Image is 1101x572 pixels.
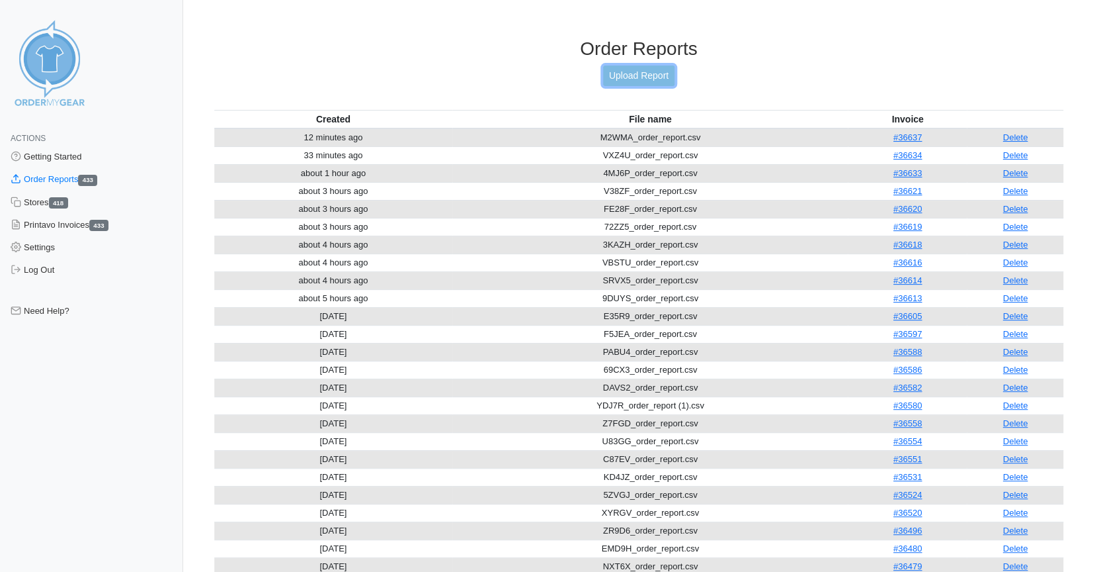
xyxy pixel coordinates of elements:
td: about 4 hours ago [214,271,453,289]
td: [DATE] [214,343,453,361]
td: [DATE] [214,307,453,325]
a: Delete [1002,436,1028,446]
span: 418 [49,197,68,209]
td: V38ZF_order_report.csv [452,182,848,200]
span: Actions [11,134,46,143]
a: #36614 [893,275,922,285]
a: #36558 [893,418,922,428]
td: [DATE] [214,540,453,557]
td: SRVX5_order_report.csv [452,271,848,289]
td: about 4 hours ago [214,254,453,271]
th: Created [214,110,453,128]
a: #36496 [893,526,922,536]
a: #36586 [893,365,922,375]
a: Delete [1002,222,1028,232]
td: [DATE] [214,361,453,379]
a: Delete [1002,258,1028,267]
a: #36588 [893,347,922,357]
a: #36582 [893,383,922,393]
td: DAVS2_order_report.csv [452,379,848,397]
a: Delete [1002,150,1028,160]
td: about 4 hours ago [214,236,453,254]
h3: Order Reports [214,38,1064,60]
td: M2WMA_order_report.csv [452,128,848,147]
a: #36580 [893,401,922,410]
td: 33 minutes ago [214,146,453,164]
td: [DATE] [214,325,453,343]
td: [DATE] [214,450,453,468]
a: #36605 [893,311,922,321]
a: #36480 [893,544,922,553]
a: #36633 [893,168,922,178]
a: Delete [1002,561,1028,571]
a: Delete [1002,347,1028,357]
td: 5ZVGJ_order_report.csv [452,486,848,504]
td: YDJ7R_order_report (1).csv [452,397,848,414]
a: Delete [1002,526,1028,536]
td: about 3 hours ago [214,218,453,236]
a: Delete [1002,454,1028,464]
td: 69CX3_order_report.csv [452,361,848,379]
a: Delete [1002,508,1028,518]
a: Delete [1002,418,1028,428]
a: Delete [1002,275,1028,285]
td: KD4JZ_order_report.csv [452,468,848,486]
td: [DATE] [214,397,453,414]
a: Delete [1002,240,1028,250]
a: Delete [1002,132,1028,142]
td: [DATE] [214,432,453,450]
th: File name [452,110,848,128]
a: #36554 [893,436,922,446]
a: #36620 [893,204,922,214]
a: #36621 [893,186,922,196]
a: Delete [1002,168,1028,178]
td: FE28F_order_report.csv [452,200,848,218]
a: Delete [1002,544,1028,553]
span: 433 [89,220,108,231]
a: #36618 [893,240,922,250]
a: Delete [1002,401,1028,410]
td: about 3 hours ago [214,200,453,218]
td: 4MJ6P_order_report.csv [452,164,848,182]
td: F5JEA_order_report.csv [452,325,848,343]
td: U83GG_order_report.csv [452,432,848,450]
a: #36637 [893,132,922,142]
td: PABU4_order_report.csv [452,343,848,361]
a: #36551 [893,454,922,464]
td: [DATE] [214,504,453,522]
a: Delete [1002,293,1028,303]
a: Delete [1002,472,1028,482]
th: Invoice [848,110,967,128]
a: Delete [1002,311,1028,321]
a: #36479 [893,561,922,571]
td: [DATE] [214,379,453,397]
td: [DATE] [214,468,453,486]
td: VXZ4U_order_report.csv [452,146,848,164]
td: 3KAZH_order_report.csv [452,236,848,254]
a: #36520 [893,508,922,518]
a: #36619 [893,222,922,232]
td: [DATE] [214,486,453,504]
td: 9DUYS_order_report.csv [452,289,848,307]
a: #36524 [893,490,922,500]
a: #36597 [893,329,922,339]
span: 433 [78,175,97,186]
a: Upload Report [603,66,674,86]
td: [DATE] [214,522,453,540]
a: Delete [1002,383,1028,393]
a: #36531 [893,472,922,482]
a: #36634 [893,150,922,160]
td: [DATE] [214,414,453,432]
a: #36616 [893,258,922,267]
td: about 1 hour ago [214,164,453,182]
td: XYRGV_order_report.csv [452,504,848,522]
a: Delete [1002,329,1028,339]
td: 72ZZ5_order_report.csv [452,218,848,236]
a: #36613 [893,293,922,303]
td: VBSTU_order_report.csv [452,254,848,271]
td: 12 minutes ago [214,128,453,147]
td: EMD9H_order_report.csv [452,540,848,557]
td: C87EV_order_report.csv [452,450,848,468]
td: ZR9D6_order_report.csv [452,522,848,540]
td: E35R9_order_report.csv [452,307,848,325]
